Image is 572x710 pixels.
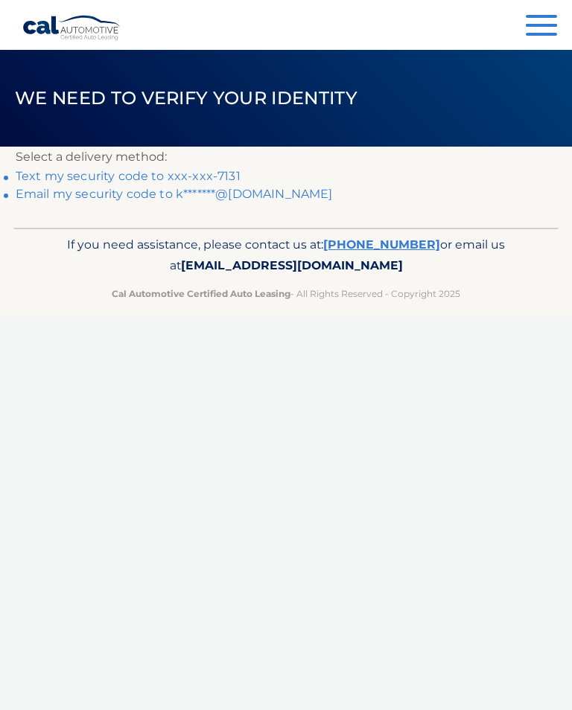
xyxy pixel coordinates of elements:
a: Text my security code to xxx-xxx-7131 [16,169,241,183]
span: [EMAIL_ADDRESS][DOMAIN_NAME] [181,258,403,272]
p: - All Rights Reserved - Copyright 2025 [36,286,536,301]
a: [PHONE_NUMBER] [323,237,440,252]
p: Select a delivery method: [16,147,556,167]
a: Email my security code to k*******@[DOMAIN_NAME] [16,187,333,201]
strong: Cal Automotive Certified Auto Leasing [112,288,290,299]
p: If you need assistance, please contact us at: or email us at [36,234,536,277]
a: Cal Automotive [22,15,121,41]
span: We need to verify your identity [15,87,357,109]
button: Menu [526,15,557,39]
